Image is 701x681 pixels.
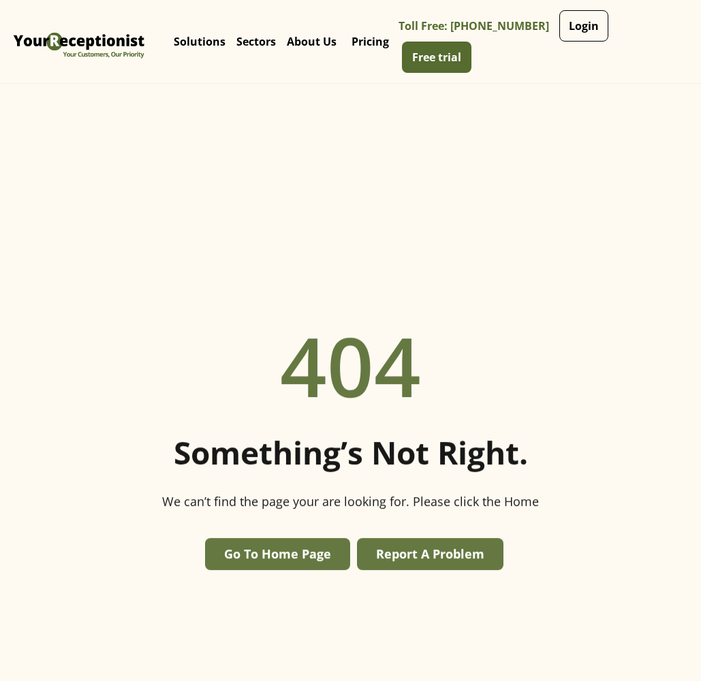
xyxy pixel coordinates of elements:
p: Solutions [174,35,225,48]
h1: 404 [280,305,422,428]
img: Virtual Receptionist - Answering Service - Call and Live Chat Receptionist - Virtual Receptionist... [10,11,148,72]
a: Login [559,10,608,42]
a: Report A Problem [357,538,503,570]
p: We can’t find the page your are looking for. Please click the Home [162,492,539,511]
a: Free trial [402,42,471,73]
p: Sectors [236,35,276,48]
div: Solutions [168,14,231,69]
a: Pricing [342,21,399,62]
h2: Something’s not right. [174,434,528,472]
a: home [10,11,148,72]
div: About Us [281,14,342,69]
p: About Us [287,35,337,48]
a: Toll Free: [PHONE_NUMBER] [399,11,556,42]
div: Sectors [231,14,281,69]
a: Go To Home Page [205,538,350,570]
